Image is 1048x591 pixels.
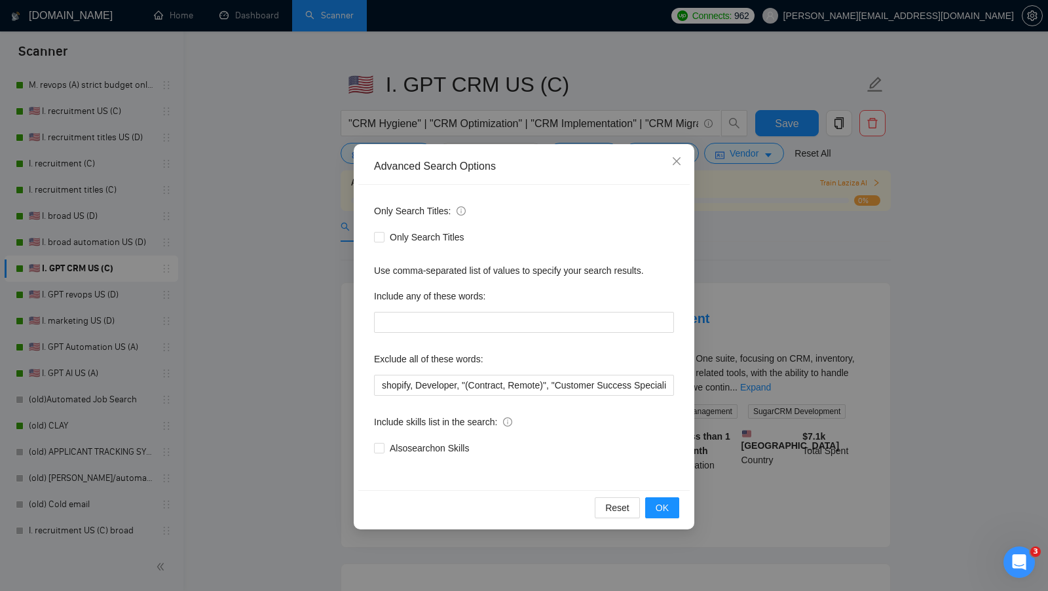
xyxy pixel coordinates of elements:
label: Exclude all of these words: [374,349,483,370]
span: info-circle [503,417,512,427]
span: 3 [1030,546,1041,557]
span: close [671,156,682,166]
span: Only Search Titles: [374,204,466,218]
iframe: Intercom live chat [1003,546,1035,578]
button: Close [659,144,694,180]
span: Only Search Titles [384,230,470,244]
span: OK [656,501,669,515]
div: Use comma-separated list of values to specify your search results. [374,263,674,278]
label: Include any of these words: [374,286,485,307]
span: Reset [605,501,629,515]
button: OK [645,497,679,518]
button: Reset [595,497,640,518]
div: Advanced Search Options [374,159,674,174]
span: Include skills list in the search: [374,415,512,429]
span: info-circle [457,206,466,216]
span: Also search on Skills [384,441,474,455]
